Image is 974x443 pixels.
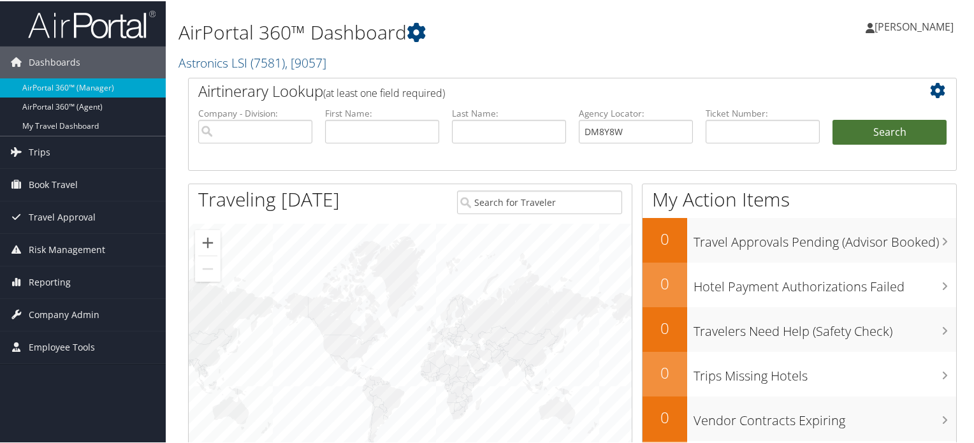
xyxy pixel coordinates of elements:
span: , [ 9057 ] [285,53,326,70]
a: 0Trips Missing Hotels [643,351,956,395]
h2: 0 [643,316,687,338]
h1: AirPortal 360™ Dashboard [178,18,704,45]
h3: Travel Approvals Pending (Advisor Booked) [694,226,956,250]
h1: Traveling [DATE] [198,185,340,212]
span: ( 7581 ) [251,53,285,70]
h3: Trips Missing Hotels [694,359,956,384]
h2: Airtinerary Lookup [198,79,883,101]
input: Search for Traveler [457,189,623,213]
span: Dashboards [29,45,80,77]
h3: Hotel Payment Authorizations Failed [694,270,956,294]
a: 0Travel Approvals Pending (Advisor Booked) [643,217,956,261]
h3: Vendor Contracts Expiring [694,404,956,428]
span: Travel Approval [29,200,96,232]
h2: 0 [643,361,687,382]
h3: Travelers Need Help (Safety Check) [694,315,956,339]
img: airportal-logo.png [28,8,156,38]
span: [PERSON_NAME] [875,18,954,33]
span: Book Travel [29,168,78,200]
h2: 0 [643,405,687,427]
button: Zoom in [195,229,221,254]
span: Employee Tools [29,330,95,362]
label: Agency Locator: [579,106,693,119]
a: 0Travelers Need Help (Safety Check) [643,306,956,351]
label: First Name: [325,106,439,119]
h2: 0 [643,227,687,249]
a: [PERSON_NAME] [866,6,966,45]
button: Zoom out [195,255,221,280]
button: Search [832,119,947,144]
span: (at least one field required) [323,85,445,99]
span: Trips [29,135,50,167]
label: Company - Division: [198,106,312,119]
label: Ticket Number: [706,106,820,119]
span: Risk Management [29,233,105,265]
a: 0Hotel Payment Authorizations Failed [643,261,956,306]
span: Reporting [29,265,71,297]
a: 0Vendor Contracts Expiring [643,395,956,440]
a: Astronics LSI [178,53,326,70]
span: Company Admin [29,298,99,330]
h1: My Action Items [643,185,956,212]
label: Last Name: [452,106,566,119]
h2: 0 [643,272,687,293]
